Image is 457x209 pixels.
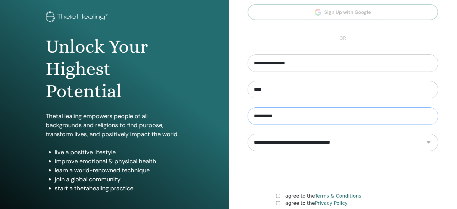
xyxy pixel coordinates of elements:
label: I agree to the [282,192,361,200]
li: learn a world-renowned technique [55,166,183,175]
label: I agree to the [282,200,348,207]
span: or [337,35,349,42]
li: start a thetahealing practice [55,184,183,193]
a: Terms & Conditions [315,193,361,199]
iframe: reCAPTCHA [297,160,388,183]
p: ThetaHealing empowers people of all backgrounds and religions to find purpose, transform lives, a... [46,112,183,139]
a: Privacy Policy [315,200,348,206]
li: improve emotional & physical health [55,157,183,166]
h1: Unlock Your Highest Potential [46,35,183,103]
li: live a positive lifestyle [55,148,183,157]
li: join a global community [55,175,183,184]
